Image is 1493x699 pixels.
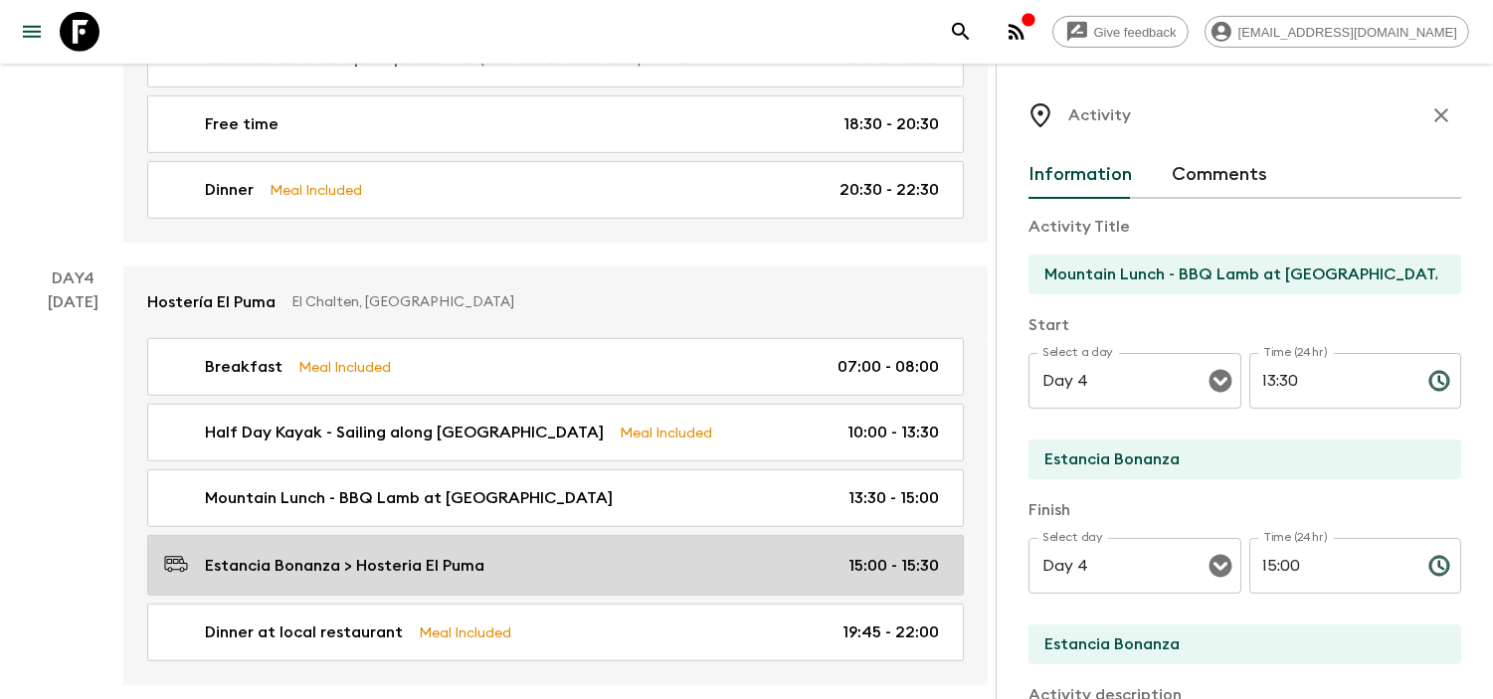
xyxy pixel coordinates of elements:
[1263,344,1328,361] label: Time (24hr)
[620,422,712,443] p: Meal Included
[847,421,939,444] p: 10:00 - 13:30
[12,12,52,52] button: menu
[843,112,939,136] p: 18:30 - 20:30
[205,355,282,379] p: Breakfast
[147,535,964,596] a: Estancia Bonanza > Hosteria El Puma15:00 - 15:30
[49,290,99,685] div: [DATE]
[1263,529,1328,546] label: Time (24hr)
[1419,361,1459,401] button: Choose time, selected time is 1:30 PM
[1042,529,1103,546] label: Select day
[205,421,604,444] p: Half Day Kayak - Sailing along [GEOGRAPHIC_DATA]
[1172,151,1267,199] button: Comments
[1249,353,1412,409] input: hh:mm
[842,620,939,644] p: 19:45 - 22:00
[291,292,948,312] p: El Chalten, [GEOGRAPHIC_DATA]
[123,266,988,338] a: Hostería El PumaEl Chalten, [GEOGRAPHIC_DATA]
[24,266,123,290] p: Day 4
[205,486,613,510] p: Mountain Lunch - BBQ Lamb at [GEOGRAPHIC_DATA]
[147,161,964,219] a: DinnerMeal Included20:30 - 22:30
[1052,16,1189,48] a: Give feedback
[147,469,964,527] a: Mountain Lunch - BBQ Lamb at [GEOGRAPHIC_DATA]13:30 - 15:00
[1042,344,1113,361] label: Select a day
[205,554,484,578] p: Estancia Bonanza > Hosteria El Puma
[147,604,964,661] a: Dinner at local restaurantMeal Included19:45 - 22:00
[1249,538,1412,594] input: hh:mm
[1205,16,1469,48] div: [EMAIL_ADDRESS][DOMAIN_NAME]
[205,112,279,136] p: Free time
[1028,215,1461,239] p: Activity Title
[838,355,939,379] p: 07:00 - 08:00
[840,178,939,202] p: 20:30 - 22:30
[1028,151,1132,199] button: Information
[1207,367,1234,395] button: Open
[1207,552,1234,580] button: Open
[1227,25,1468,40] span: [EMAIL_ADDRESS][DOMAIN_NAME]
[1068,103,1131,127] p: Activity
[205,620,403,644] p: Dinner at local restaurant
[147,290,276,314] p: Hostería El Puma
[848,554,939,578] p: 15:00 - 15:30
[1028,255,1445,294] input: E.g Hozuagawa boat tour
[1028,624,1445,664] input: End Location (leave blank if same as Start)
[270,179,362,201] p: Meal Included
[1083,25,1188,40] span: Give feedback
[298,356,391,378] p: Meal Included
[1028,439,1445,479] input: Start Location
[147,95,964,153] a: Free time18:30 - 20:30
[848,486,939,510] p: 13:30 - 15:00
[1419,546,1459,586] button: Choose time, selected time is 3:00 PM
[941,12,981,52] button: search adventures
[419,621,511,643] p: Meal Included
[147,338,964,396] a: BreakfastMeal Included07:00 - 08:00
[205,178,254,202] p: Dinner
[147,404,964,461] a: Half Day Kayak - Sailing along [GEOGRAPHIC_DATA]Meal Included10:00 - 13:30
[1028,313,1461,337] p: Start
[1028,498,1461,522] p: Finish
